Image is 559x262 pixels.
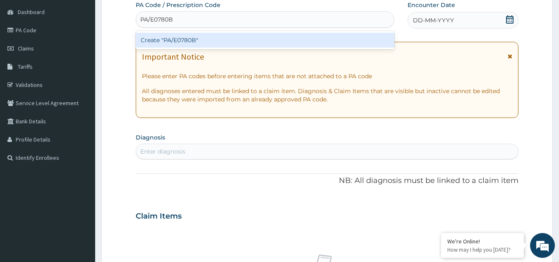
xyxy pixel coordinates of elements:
span: Tariffs [18,63,33,70]
div: Chat with us now [43,46,139,57]
h1: Important Notice [142,52,204,61]
span: Claims [18,45,34,52]
div: Create "PA/E0780B" [136,33,395,48]
span: DD-MM-YYYY [413,16,454,24]
label: PA Code / Prescription Code [136,1,221,9]
p: NB: All diagnosis must be linked to a claim item [136,175,519,186]
div: We're Online! [447,238,518,245]
img: d_794563401_company_1708531726252_794563401 [15,41,34,62]
div: Enter diagnosis [140,147,185,156]
label: Diagnosis [136,133,165,142]
h3: Claim Items [136,212,182,221]
p: All diagnoses entered must be linked to a claim item. Diagnosis & Claim Items that are visible bu... [142,87,513,103]
span: We're online! [48,78,114,162]
div: Minimize live chat window [136,4,156,24]
span: Dashboard [18,8,45,16]
p: How may I help you today? [447,246,518,253]
p: Please enter PA codes before entering items that are not attached to a PA code [142,72,513,80]
label: Encounter Date [408,1,455,9]
textarea: Type your message and hit 'Enter' [4,174,158,203]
